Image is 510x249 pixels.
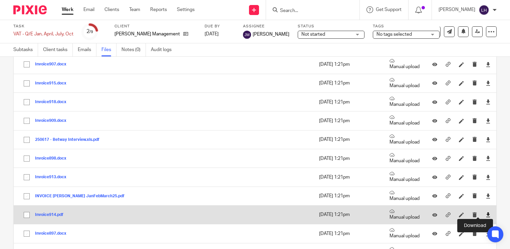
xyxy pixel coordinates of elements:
[151,43,177,56] a: Audit logs
[13,5,47,14] img: Pixie
[390,228,420,239] p: Manual upload
[319,99,379,105] p: [DATE] 1:21pm
[376,32,412,37] span: No tags selected
[20,209,33,221] input: Select
[20,96,33,108] input: Select
[35,138,104,142] button: 250617 - Betway Interview.xls.pdf
[390,96,420,108] p: Manual upload
[486,61,491,68] a: Download
[319,193,379,199] p: [DATE] 1:21pm
[298,24,364,29] label: Status
[62,6,73,13] a: Work
[13,31,73,37] div: VAT - Q/E Jan, April, July, Oct
[301,32,325,37] span: Not started
[35,156,71,161] button: Invoice898.docx
[43,43,73,56] a: Client tasks
[390,77,420,89] p: Manual upload
[35,62,71,67] button: Invoice907.docx
[319,155,379,162] p: [DATE] 1:21pm
[35,213,68,217] button: Invoice914.pdf
[486,117,491,124] a: Download
[319,211,379,218] p: [DATE] 1:21pm
[390,190,420,202] p: Manual upload
[319,174,379,181] p: [DATE] 1:21pm
[104,6,119,13] a: Clients
[253,31,289,38] span: [PERSON_NAME]
[20,134,33,146] input: Select
[390,115,420,127] p: Manual upload
[35,175,71,180] button: Invoice913.docx
[20,114,33,127] input: Select
[486,80,491,86] a: Download
[20,171,33,184] input: Select
[486,136,491,143] a: Download
[89,30,93,34] small: /9
[20,227,33,240] input: Select
[486,193,491,199] a: Download
[486,174,491,181] a: Download
[101,43,116,56] a: Files
[20,152,33,165] input: Select
[390,58,420,70] p: Manual upload
[439,6,475,13] p: [PERSON_NAME]
[390,153,420,164] p: Manual upload
[86,28,93,35] div: 2
[13,43,38,56] a: Subtasks
[205,24,235,29] label: Due by
[35,81,71,86] button: Invoice915.docx
[319,80,379,86] p: [DATE] 1:21pm
[78,43,96,56] a: Emails
[150,6,167,13] a: Reports
[243,31,251,39] img: svg%3E
[114,24,196,29] label: Client
[319,61,379,68] p: [DATE] 1:21pm
[35,231,71,236] button: Invoice897.docx
[20,77,33,90] input: Select
[114,31,180,37] p: [PERSON_NAME] Management Ltd
[486,211,491,218] a: Download
[35,194,130,199] button: INVOICE [PERSON_NAME] JanFebMarch25.pdf
[83,6,94,13] a: Email
[390,134,420,146] p: Manual upload
[479,5,489,15] img: svg%3E
[20,190,33,203] input: Select
[243,24,289,29] label: Assignee
[319,117,379,124] p: [DATE] 1:21pm
[319,136,379,143] p: [DATE] 1:21pm
[129,6,140,13] a: Team
[373,24,440,29] label: Tags
[205,32,219,36] span: [DATE]
[35,118,71,123] button: Invoice909.docx
[121,43,146,56] a: Notes (0)
[20,58,33,71] input: Select
[35,100,71,104] button: Invoice918.docx
[486,99,491,105] a: Download
[390,209,420,221] p: Manual upload
[177,6,195,13] a: Settings
[279,8,339,14] input: Search
[13,24,73,29] label: Task
[486,230,491,237] a: Download
[376,7,402,12] span: Get Support
[486,155,491,162] a: Download
[319,230,379,237] p: [DATE] 1:21pm
[390,171,420,183] p: Manual upload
